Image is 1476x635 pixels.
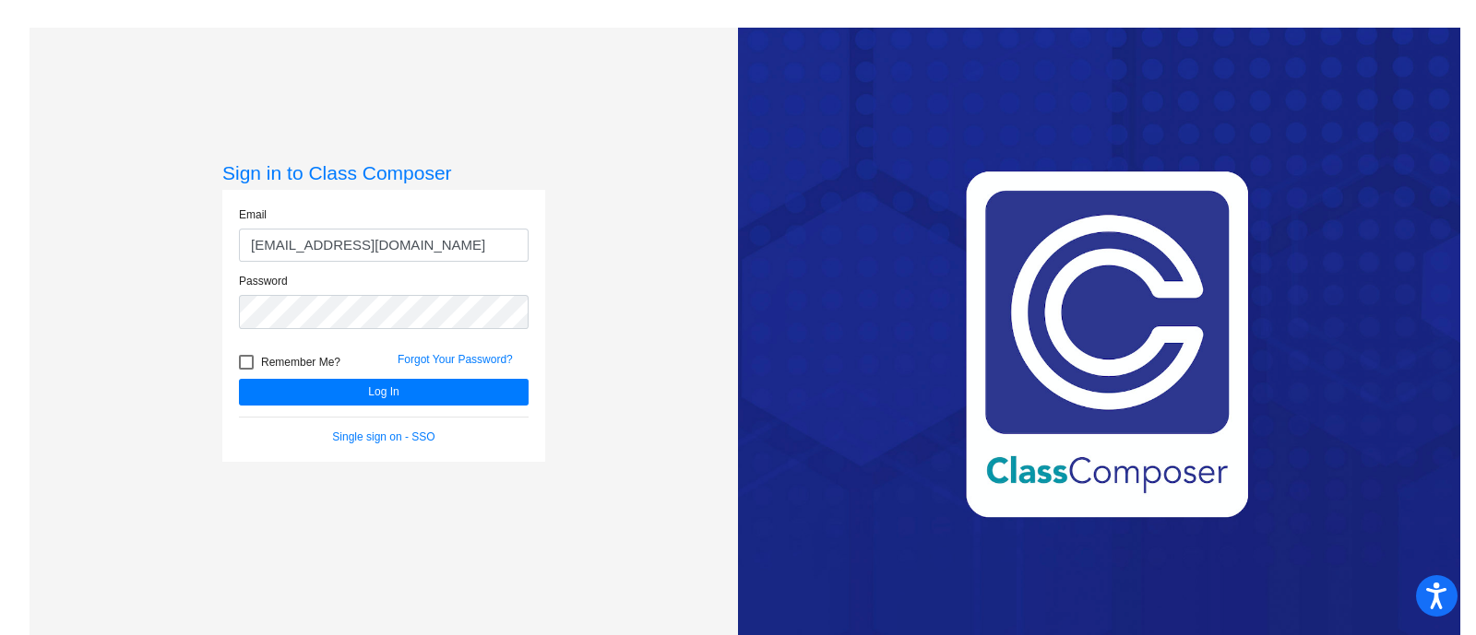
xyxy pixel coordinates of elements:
[239,206,267,223] label: Email
[398,353,513,366] a: Forgot Your Password?
[222,161,545,184] h3: Sign in to Class Composer
[239,273,288,289] label: Password
[332,430,434,443] a: Single sign on - SSO
[239,379,529,406] button: Log In
[261,351,340,373] span: Remember Me?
